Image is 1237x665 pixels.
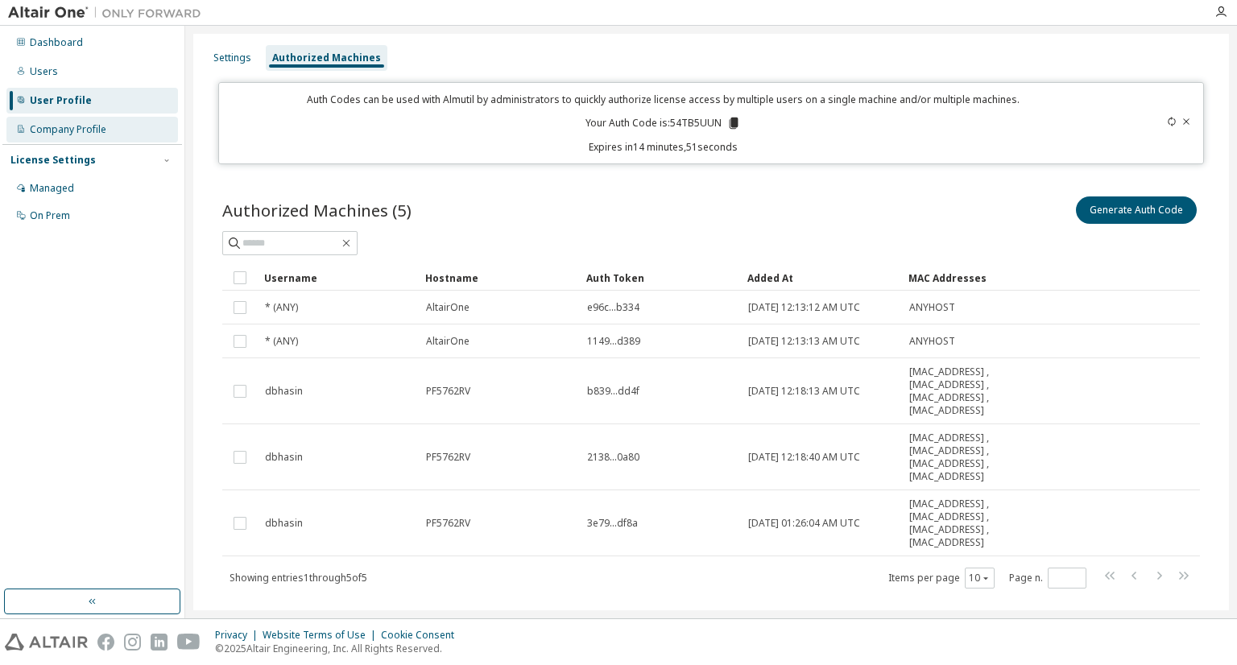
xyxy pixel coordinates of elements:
[5,634,88,651] img: altair_logo.svg
[748,385,860,398] span: [DATE] 12:18:13 AM UTC
[30,209,70,222] div: On Prem
[30,65,58,78] div: Users
[230,571,367,584] span: Showing entries 1 through 5 of 5
[1076,196,1197,224] button: Generate Auth Code
[587,451,639,464] span: 2138...0a80
[909,301,955,314] span: ANYHOST
[888,568,995,589] span: Items per page
[426,451,470,464] span: PF5762RV
[426,385,470,398] span: PF5762RV
[213,52,251,64] div: Settings
[909,335,955,348] span: ANYHOST
[264,265,412,291] div: Username
[30,94,92,107] div: User Profile
[909,366,1022,417] span: [MAC_ADDRESS] , [MAC_ADDRESS] , [MAC_ADDRESS] , [MAC_ADDRESS]
[229,140,1097,154] p: Expires in 14 minutes, 51 seconds
[587,301,639,314] span: e96c...b334
[222,199,412,221] span: Authorized Machines (5)
[748,335,860,348] span: [DATE] 12:13:13 AM UTC
[265,301,298,314] span: * (ANY)
[272,52,381,64] div: Authorized Machines
[265,451,303,464] span: dbhasin
[30,123,106,136] div: Company Profile
[909,432,1022,483] span: [MAC_ADDRESS] , [MAC_ADDRESS] , [MAC_ADDRESS] , [MAC_ADDRESS]
[265,385,303,398] span: dbhasin
[748,517,860,530] span: [DATE] 01:26:04 AM UTC
[426,301,470,314] span: AltairOne
[30,182,74,195] div: Managed
[265,517,303,530] span: dbhasin
[426,335,470,348] span: AltairOne
[585,116,741,130] p: Your Auth Code is: 54TB5UUN
[97,634,114,651] img: facebook.svg
[177,634,201,651] img: youtube.svg
[426,517,470,530] span: PF5762RV
[425,265,573,291] div: Hostname
[586,265,734,291] div: Auth Token
[8,5,209,21] img: Altair One
[124,634,141,651] img: instagram.svg
[263,629,381,642] div: Website Terms of Use
[265,335,298,348] span: * (ANY)
[587,385,639,398] span: b839...dd4f
[229,93,1097,106] p: Auth Codes can be used with Almutil by administrators to quickly authorize license access by mult...
[969,572,991,584] button: 10
[215,629,263,642] div: Privacy
[381,629,464,642] div: Cookie Consent
[30,36,83,49] div: Dashboard
[748,451,860,464] span: [DATE] 12:18:40 AM UTC
[909,498,1022,549] span: [MAC_ADDRESS] , [MAC_ADDRESS] , [MAC_ADDRESS] , [MAC_ADDRESS]
[748,301,860,314] span: [DATE] 12:13:12 AM UTC
[215,642,464,655] p: © 2025 Altair Engineering, Inc. All Rights Reserved.
[151,634,168,651] img: linkedin.svg
[587,517,638,530] span: 3e79...df8a
[747,265,896,291] div: Added At
[908,265,1023,291] div: MAC Addresses
[10,154,96,167] div: License Settings
[587,335,640,348] span: 1149...d389
[1009,568,1086,589] span: Page n.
